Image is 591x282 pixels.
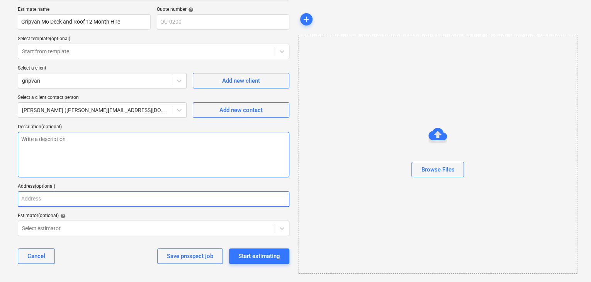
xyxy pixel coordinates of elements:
[411,162,464,177] button: Browse Files
[299,35,577,274] div: Browse Files
[193,102,289,118] button: Add new contact
[552,245,591,282] iframe: Chat Widget
[219,105,263,115] div: Add new contact
[18,95,187,101] div: Select a client contact person
[157,248,223,264] button: Save prospect job
[18,36,289,42] div: Select template (optional)
[193,73,289,88] button: Add new client
[27,251,45,261] div: Cancel
[18,14,151,30] input: Estimate name
[18,191,289,207] input: Address
[421,165,454,175] div: Browse Files
[238,251,280,261] div: Start estimating
[18,183,289,190] div: Address (optional)
[157,7,290,13] div: Quote number
[18,7,151,14] p: Estimate name
[18,65,187,71] div: Select a client
[187,7,194,12] span: help
[59,213,66,219] span: help
[18,213,289,219] div: Estimator (optional)
[18,124,289,130] div: Description (optional)
[222,76,260,86] div: Add new client
[229,248,289,264] button: Start estimating
[302,15,311,24] span: add
[18,248,55,264] button: Cancel
[167,251,213,261] div: Save prospect job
